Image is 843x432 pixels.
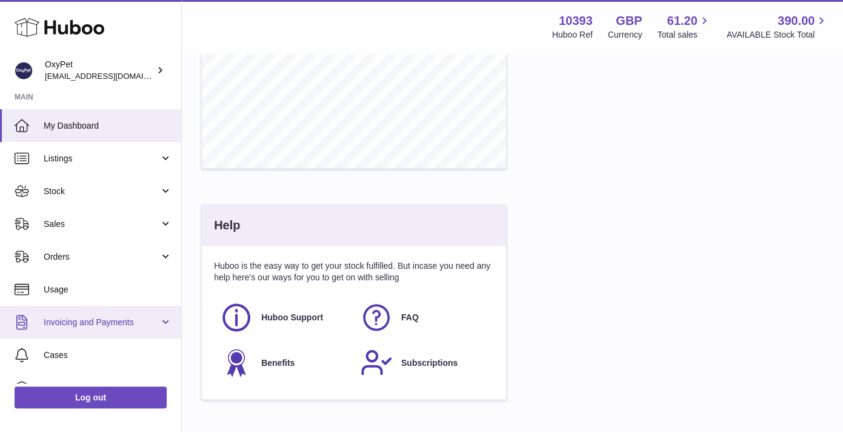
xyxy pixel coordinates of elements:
span: Huboo Support [261,312,323,323]
span: Sales [44,218,159,230]
span: Invoicing and Payments [44,317,159,328]
span: Orders [44,251,159,263]
span: FAQ [401,312,419,323]
div: Huboo Ref [552,29,593,41]
a: 61.20 Total sales [657,13,711,41]
span: My Dashboard [44,120,172,132]
span: AVAILABLE Stock Total [726,29,828,41]
div: OxyPet [45,59,154,82]
a: Log out [15,386,167,408]
span: Subscriptions [401,357,458,368]
span: Cases [44,349,172,361]
span: Total sales [657,29,711,41]
a: 390.00 AVAILABLE Stock Total [726,13,828,41]
p: Huboo is the easy way to get your stock fulfilled. But incase you need any help here's our ways f... [214,260,494,283]
span: 61.20 [667,13,697,29]
a: FAQ [360,301,488,334]
a: Huboo Support [220,301,348,334]
span: 390.00 [778,13,815,29]
a: Subscriptions [360,346,488,379]
div: Currency [608,29,642,41]
span: Listings [44,153,159,164]
span: Benefits [261,357,295,368]
span: Stock [44,186,159,197]
strong: GBP [616,13,642,29]
span: Channels [44,382,172,394]
img: info@oxypet.co.uk [15,61,33,79]
strong: 10393 [559,13,593,29]
span: [EMAIL_ADDRESS][DOMAIN_NAME] [45,71,178,81]
h3: Help [214,217,240,234]
a: Benefits [220,346,348,379]
span: Usage [44,284,172,295]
